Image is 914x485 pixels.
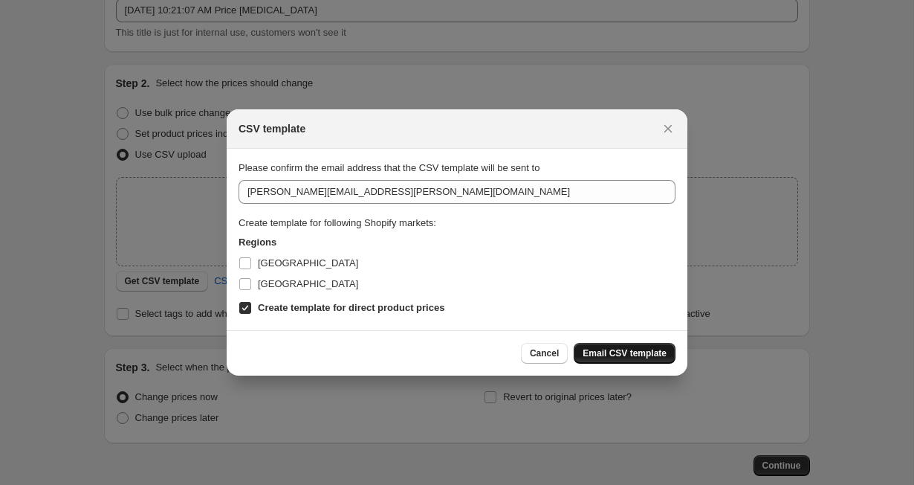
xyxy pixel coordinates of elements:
[239,235,675,250] h3: Regions
[530,347,559,359] span: Cancel
[658,118,678,139] button: Close
[258,302,444,313] b: Create template for direct product prices
[239,162,539,173] span: Please confirm the email address that the CSV template will be sent to
[574,343,675,364] button: Email CSV template
[258,278,358,289] span: [GEOGRAPHIC_DATA]
[258,257,358,269] span: [GEOGRAPHIC_DATA]
[239,216,675,231] div: Create template for following Shopify markets:
[583,347,667,359] span: Email CSV template
[239,121,305,136] h2: CSV template
[521,343,568,364] button: Cancel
